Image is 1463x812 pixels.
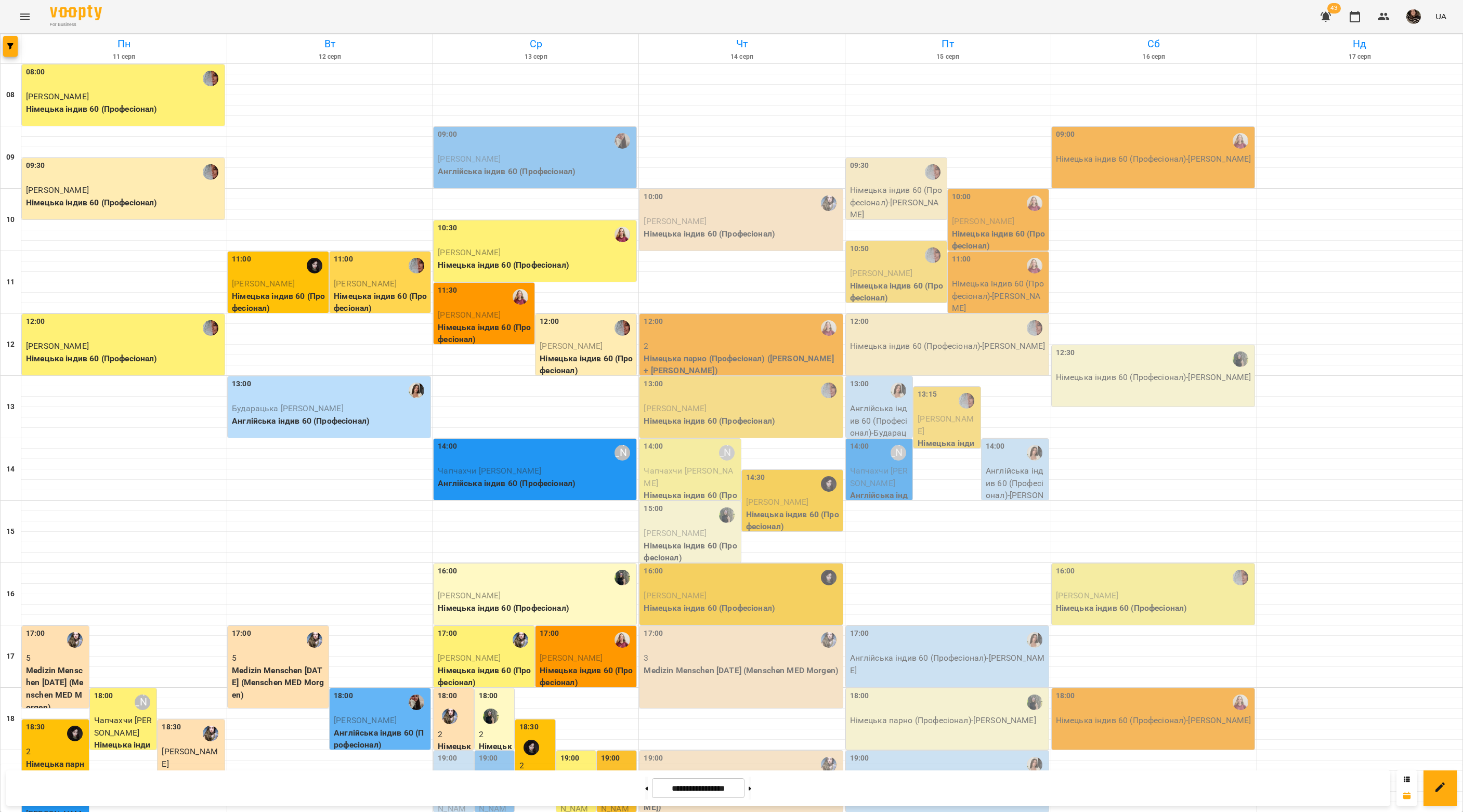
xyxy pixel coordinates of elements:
p: Англійська індив 60 (Професіонал) [850,489,911,526]
img: Поліщук Анастасія Сергіївна [1027,695,1042,710]
p: Англійська індив 60 (Професіонал) [438,165,634,178]
span: [PERSON_NAME] [952,216,1015,226]
img: Пустовіт Анастасія Володимирівна [409,383,424,398]
h6: 18 [6,713,15,725]
label: 12:00 [540,316,559,328]
div: Гута Оксана Анатоліївна [925,247,940,263]
label: 15:00 [644,503,663,515]
img: Мокієвець Альона Вікторівна [1027,195,1042,211]
img: Голуб Наталія Олександрівна [513,632,528,648]
span: UA [1435,11,1446,22]
p: Німецька індив 60 (Професіонал) [850,280,945,304]
span: For Business [50,21,102,28]
span: [PERSON_NAME] [26,185,89,195]
div: Грабівська Тетяна [719,445,735,461]
p: Німецька індив 60 (Професіонал) [644,228,840,240]
label: 11:30 [438,285,457,296]
p: Німецька індив 60 (Професіонал) [644,540,738,564]
label: 17:00 [850,628,869,639]
label: 17:00 [644,628,663,639]
img: Мокієвець Альона Вікторівна [615,227,630,242]
span: Чапчахчи [PERSON_NAME] [94,715,152,738]
label: 12:00 [26,316,45,328]
img: Поліщук Анастасія Сергіївна [719,507,735,523]
div: Грабівська Тетяна [615,445,630,461]
span: [PERSON_NAME] [540,653,603,663]
div: Гута Оксана Анатоліївна [615,320,630,336]
div: Гута Оксана Анатоліївна [203,320,218,336]
span: Чапчахчи [PERSON_NAME] [644,466,733,488]
img: Голуб Наталія Олександрівна [307,632,322,648]
h6: Пт [847,36,1049,52]
span: Бударацька [PERSON_NAME] [232,403,344,413]
p: Німецька індив 60 (Професіонал) - [PERSON_NAME] [850,340,1047,352]
div: Мокієвець Альона Вікторівна [615,632,630,648]
h6: Вт [229,36,431,52]
p: Німецька індив 60 (Професіонал) [232,290,326,315]
label: 19:00 [644,753,663,764]
p: Німецька індив 60 (Професіонал) [952,228,1047,252]
img: Пустовіт Анастасія Володимирівна [1027,632,1042,648]
label: 14:30 [746,472,765,483]
p: 5 [232,652,326,664]
label: 13:15 [918,389,937,400]
label: 19:00 [560,753,580,764]
button: UA [1431,7,1451,26]
span: [PERSON_NAME] [438,591,501,600]
label: 17:00 [540,628,559,639]
label: 16:00 [644,566,663,577]
label: 18:30 [519,722,539,733]
p: Німецька індив 60 (Професіонал) [918,437,978,474]
img: Луцюк Александра Андріївна [821,570,837,585]
span: [PERSON_NAME] [438,310,501,320]
div: Гута Оксана Анатоліївна [203,71,218,86]
label: 09:00 [438,129,457,140]
label: 14:00 [850,441,869,452]
p: Німецька індив 60 (Професіонал) [438,602,634,614]
div: Голуб Наталія Олександрівна [821,195,837,211]
label: 16:00 [1056,566,1075,577]
label: 17:00 [232,628,251,639]
img: Мокієвець Альона Вікторівна [821,320,837,336]
p: Англійська індив 60 (Професіонал) - [PERSON_NAME] [850,652,1047,676]
label: 09:30 [26,160,45,172]
span: [PERSON_NAME] [26,91,89,101]
label: 18:00 [94,690,113,702]
h6: 08 [6,89,15,101]
h6: 13 [6,401,15,413]
p: Німецька індив 60 (Професіонал) [26,352,223,365]
label: 14:00 [438,441,457,452]
img: Мокієвець Альона Вікторівна [1233,133,1248,149]
p: Англійська індив 60 (Професіонал) - [PERSON_NAME] [986,465,1047,514]
label: 18:00 [334,690,353,702]
div: Гута Оксана Анатоліївна [1027,320,1042,336]
img: Мокієвець Альона Вікторівна [1233,695,1248,710]
div: Гута Оксана Анатоліївна [203,164,218,180]
div: Голуб Наталія Олександрівна [821,757,837,772]
label: 12:00 [644,316,663,328]
label: 10:50 [850,243,869,255]
p: Німецька індив 60 (Професіонал) [540,664,634,689]
span: [PERSON_NAME] [438,653,501,663]
h6: Сб [1053,36,1255,52]
img: Гута Оксана Анатоліївна [821,383,837,398]
label: 19:00 [438,753,457,764]
p: Німецька індив 60 (Професіонал) [26,197,223,209]
img: Маринич Марія В'ячеславівна [409,695,424,710]
span: [PERSON_NAME] [644,528,707,538]
img: Голуб Наталія Олександрівна [203,726,218,741]
div: Пустовіт Анастасія Володимирівна [1027,757,1042,772]
div: Луцюк Александра Андріївна [307,258,322,273]
img: Гута Оксана Анатоліївна [925,164,940,180]
img: Луцюк Александра Андріївна [67,726,83,741]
